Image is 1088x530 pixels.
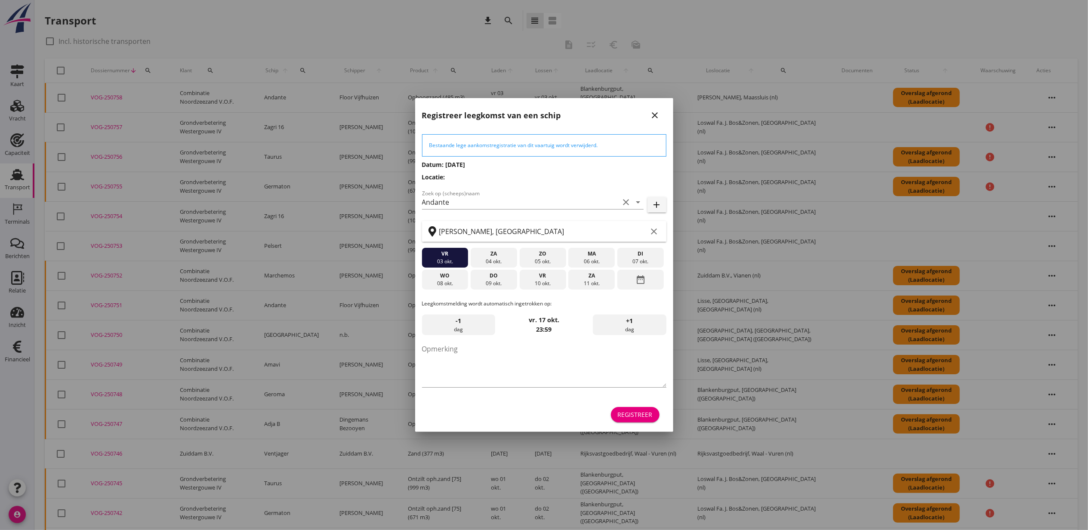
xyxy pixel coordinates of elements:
div: ma [570,250,613,258]
div: 04 okt. [473,258,515,265]
div: 03 okt. [424,258,466,265]
h3: Datum: [DATE] [422,160,666,169]
div: 05 okt. [521,258,564,265]
div: 10 okt. [521,280,564,287]
input: Zoek op terminal of plaats [439,225,647,238]
div: za [570,272,613,280]
h2: Registreer leegkomst van een schip [422,110,561,121]
div: di [620,250,662,258]
input: Zoek op (scheeps)naam [422,195,620,209]
i: clear [649,226,660,237]
button: Registreer [611,407,660,422]
div: zo [521,250,564,258]
textarea: Opmerking [422,342,666,387]
div: 08 okt. [424,280,466,287]
i: date_range [635,272,646,287]
i: arrow_drop_down [633,197,644,207]
div: Bestaande lege aankomstregistratie van dit vaartuig wordt verwijderd. [429,142,659,149]
div: 07 okt. [620,258,662,265]
div: 09 okt. [473,280,515,287]
div: 06 okt. [570,258,613,265]
strong: 23:59 [536,325,552,333]
div: dag [422,314,495,335]
i: close [650,110,660,120]
i: add [652,200,662,210]
strong: vr. 17 okt. [529,316,559,324]
div: za [473,250,515,258]
div: vr [424,250,466,258]
i: clear [621,197,632,207]
div: wo [424,272,466,280]
div: vr [521,272,564,280]
span: +1 [626,316,633,326]
div: do [473,272,515,280]
div: Registreer [618,410,653,419]
div: dag [593,314,666,335]
div: 11 okt. [570,280,613,287]
h3: Locatie: [422,173,666,182]
p: Leegkomstmelding wordt automatisch ingetrokken op: [422,300,666,308]
span: -1 [456,316,461,326]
